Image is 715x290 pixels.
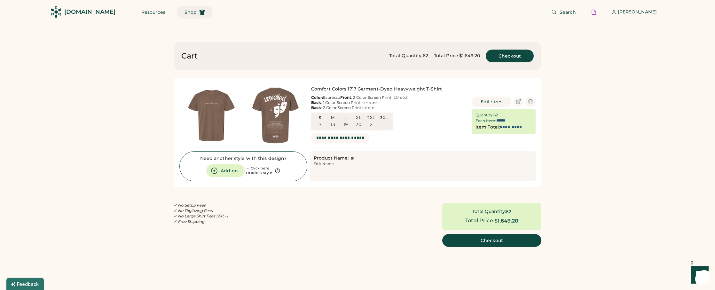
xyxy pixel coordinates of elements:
font: 0" x 0" [364,106,374,110]
div: Total Price: [465,217,494,224]
div: 7 [319,121,321,128]
div: XL [353,115,364,120]
div: Item Total: [475,124,500,130]
div: 3XL [379,115,389,120]
div: Cart [181,51,198,61]
button: Edit sizes [472,97,511,107]
div: Espresso : 2 Color Screen Print | : 1 Color Screen Print | : 2 Color Screen Print | [311,95,466,110]
button: Edit Product [513,97,523,107]
iframe: Front Chat [685,261,712,289]
span: Search [560,10,576,14]
img: generate-image [243,83,307,147]
img: Rendered Logo - Screens [51,6,62,18]
div: 13 [331,121,335,128]
div: $1,649.20 [494,218,518,224]
div: 19 [343,121,348,128]
button: Add-on [206,164,245,177]
em: ✓ No Setup Fees [174,203,206,208]
div: Total Price: [434,53,459,59]
button: Checkout [486,50,534,62]
div: 2 [370,121,373,128]
div: 62 [493,113,498,118]
div: Quantity: [475,113,493,118]
font: 9.7" x 9.9" [363,101,378,105]
font: 7.5" x 0.5" [394,96,409,100]
div: [PERSON_NAME] [618,9,657,15]
div: S [315,115,325,120]
img: generate-image [179,83,243,147]
div: 62 [423,53,428,59]
div: Edit Name [314,161,334,167]
div: 62 [506,209,511,215]
button: Shop [177,6,213,19]
div: 1 [383,121,385,128]
div: ← Click here to add a style [246,166,272,175]
div: Comfort Colors 1717 Garment-Dyed Heavyweight T-Shirt [311,86,466,92]
em: ✓ No Large Shirt Fees (2XL+) [174,214,228,218]
button: Checkout [442,234,541,247]
div: Total Quantity: [472,208,506,215]
strong: Color: [311,95,323,100]
em: ✓ Free Shipping [174,219,204,224]
button: Delete [525,97,536,107]
strong: Front [340,95,351,100]
em: ✓ No Digitizing Fees [174,208,213,213]
div: Product Name: [314,155,349,161]
div: M [328,115,338,120]
div: Total Quantity: [389,53,423,59]
span: Shop [185,10,197,14]
button: Resources [134,6,173,19]
div: 2XL [366,115,376,120]
div: Each Item: [475,118,496,123]
div: L [341,115,351,120]
div: $1,649.20 [459,53,480,59]
strong: Back [311,100,321,105]
div: Need another style with this design? [200,155,287,162]
strong: Back [311,105,321,110]
button: Search [544,6,584,19]
div: [DOMAIN_NAME] [64,8,115,16]
div: 20 [356,121,361,128]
